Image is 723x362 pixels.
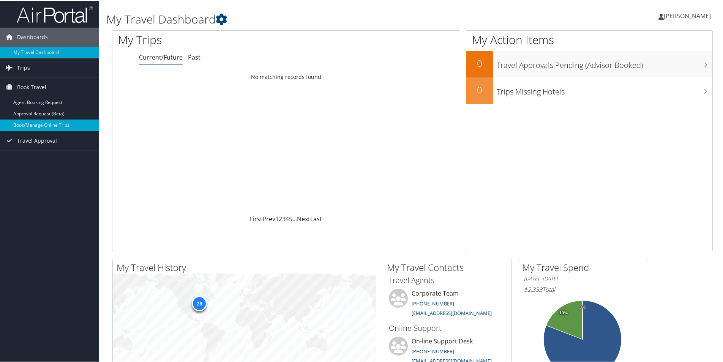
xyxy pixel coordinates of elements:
[389,274,506,285] h3: Travel Agents
[17,77,46,96] span: Book Travel
[275,214,279,222] a: 1
[524,285,542,293] span: $2,333
[262,214,275,222] a: Prev
[497,82,712,96] h3: Trips Missing Hotels
[188,52,200,61] a: Past
[282,214,286,222] a: 3
[658,4,718,27] a: [PERSON_NAME]
[412,347,454,354] a: [PHONE_NUMBER]
[118,31,309,47] h1: My Trips
[466,56,493,69] h2: 0
[412,299,454,306] a: [PHONE_NUMBER]
[412,309,492,316] a: [EMAIL_ADDRESS][DOMAIN_NAME]
[279,214,282,222] a: 2
[289,214,292,222] a: 5
[497,55,712,70] h3: Travel Approvals Pending (Advisor Booked)
[522,260,647,273] h2: My Travel Spend
[387,260,511,273] h2: My Travel Contacts
[112,69,460,83] td: No matching records found
[524,274,641,282] h6: [DATE] - [DATE]
[17,131,57,150] span: Travel Approval
[466,83,493,96] h2: 0
[466,31,712,47] h1: My Action Items
[117,260,376,273] h2: My Travel History
[466,50,712,77] a: 0Travel Approvals Pending (Advisor Booked)
[524,285,641,293] h6: Total
[297,214,310,222] a: Next
[664,11,711,19] span: [PERSON_NAME]
[17,5,93,23] img: airportal-logo.png
[579,304,586,309] tspan: 0%
[17,27,48,46] span: Dashboards
[139,52,183,61] a: Current/Future
[250,214,262,222] a: First
[310,214,322,222] a: Last
[389,322,506,333] h3: Online Support
[385,288,510,319] li: Corporate Team
[192,295,207,310] div: 28
[466,77,712,103] a: 0Trips Missing Hotels
[286,214,289,222] a: 4
[292,214,297,222] span: …
[106,11,515,27] h1: My Travel Dashboard
[559,310,568,315] tspan: 19%
[17,58,30,77] span: Trips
